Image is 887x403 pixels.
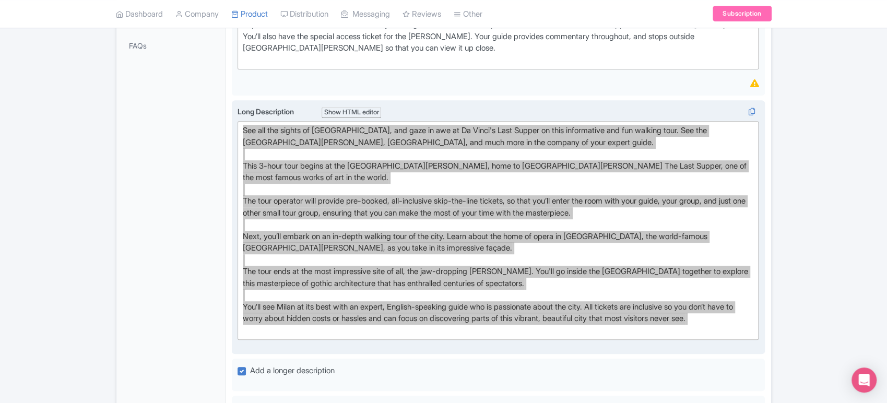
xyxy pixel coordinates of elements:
[851,368,877,393] div: Open Intercom Messenger
[322,107,382,118] div: Show HTML editor
[250,365,335,375] span: Add a longer description
[238,107,295,116] span: Long Description
[119,34,223,57] a: FAQs
[243,125,754,336] div: See all the sights of [GEOGRAPHIC_DATA], and gaze in awe at Da Vinci's Last Supper on this inform...
[713,6,771,22] a: Subscription
[243,19,754,66] div: Experience the best of Milan on a half-day walking tour that includes skip-the-line access to see...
